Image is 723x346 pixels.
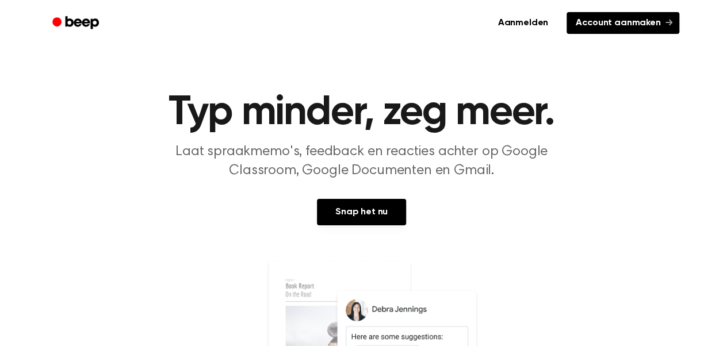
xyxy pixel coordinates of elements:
[317,199,406,225] a: Snap het nu
[44,12,109,34] a: Beep
[486,10,560,36] a: Aanmelden
[67,92,656,133] h1: Typ minder, zeg meer.
[576,17,660,29] font: Account aanmaken
[141,143,583,180] p: Laat spraakmemo's, feedback en reacties achter op Google Classroom, Google Documenten en Gmail.
[567,12,679,34] a: Account aanmaken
